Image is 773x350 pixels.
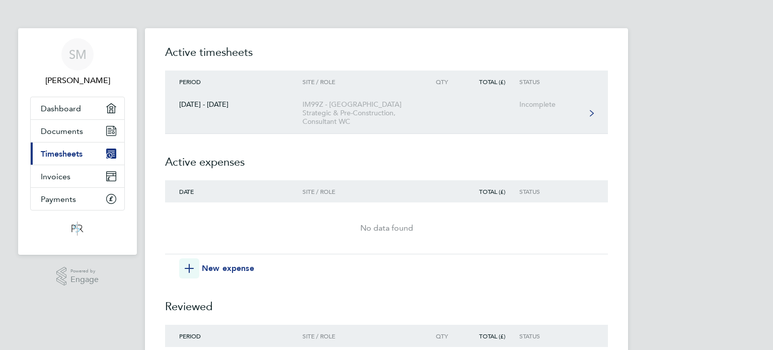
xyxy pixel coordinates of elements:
[519,188,581,195] div: Status
[30,75,125,87] span: Steven Morgan
[41,126,83,136] span: Documents
[165,93,608,134] a: [DATE] - [DATE]IM99Z - [GEOGRAPHIC_DATA] Strategic & Pre-Construction, Consultant WCIncomplete
[31,188,124,210] a: Payments
[41,149,83,159] span: Timesheets
[462,188,519,195] div: Total (£)
[302,78,418,85] div: Site / Role
[519,332,581,339] div: Status
[31,120,124,142] a: Documents
[462,78,519,85] div: Total (£)
[179,78,201,86] span: Period
[70,267,99,275] span: Powered by
[41,194,76,204] span: Payments
[165,222,608,234] div: No data found
[30,221,125,237] a: Go to home page
[165,188,302,195] div: Date
[165,278,608,325] h2: Reviewed
[519,78,581,85] div: Status
[31,143,124,165] a: Timesheets
[30,38,125,87] a: SM[PERSON_NAME]
[179,332,201,340] span: Period
[56,267,99,286] a: Powered byEngage
[519,100,581,109] div: Incomplete
[418,332,462,339] div: Qty
[68,221,87,237] img: psrsolutions-logo-retina.png
[18,28,137,255] nav: Main navigation
[69,48,87,61] span: SM
[165,100,302,109] div: [DATE] - [DATE]
[31,165,124,187] a: Invoices
[302,188,418,195] div: Site / Role
[165,44,608,71] h2: Active timesheets
[302,332,418,339] div: Site / Role
[462,332,519,339] div: Total (£)
[41,172,70,181] span: Invoices
[41,104,81,113] span: Dashboard
[31,97,124,119] a: Dashboard
[418,78,462,85] div: Qty
[179,258,254,278] button: New expense
[70,275,99,284] span: Engage
[165,134,608,180] h2: Active expenses
[302,100,418,126] div: IM99Z - [GEOGRAPHIC_DATA] Strategic & Pre-Construction, Consultant WC
[202,262,254,274] span: New expense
